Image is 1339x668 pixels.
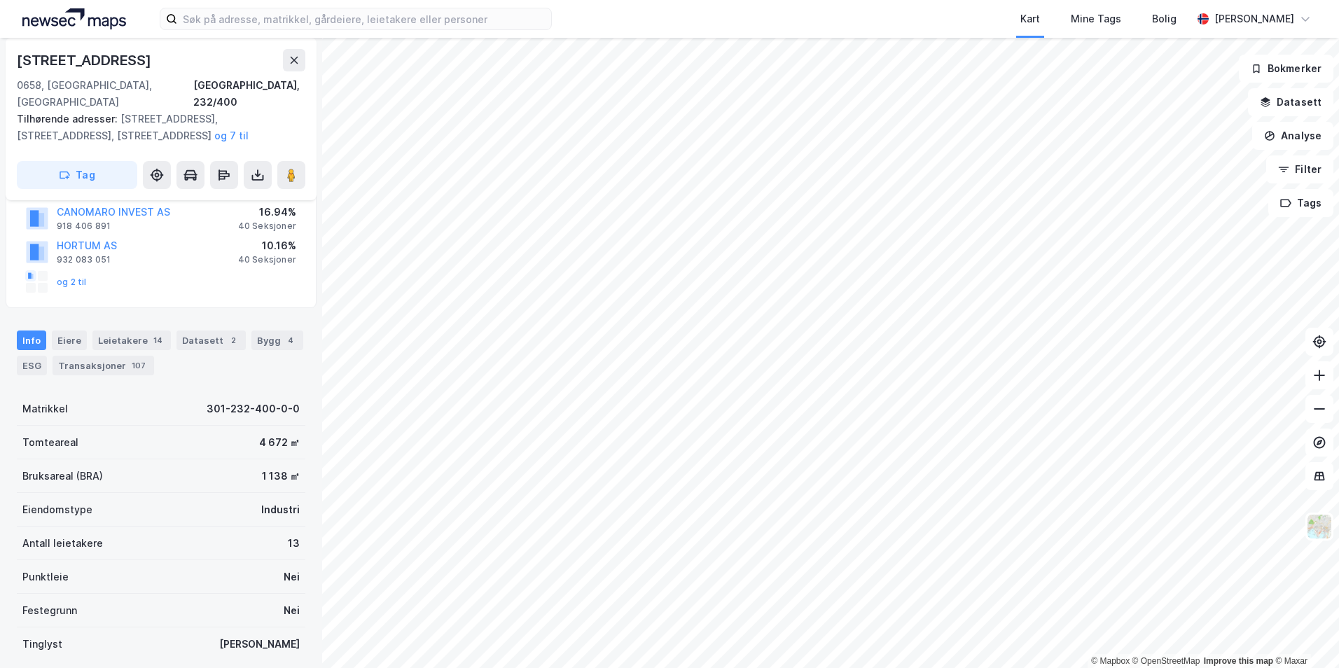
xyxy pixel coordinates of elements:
[1204,656,1273,666] a: Improve this map
[1266,155,1333,183] button: Filter
[22,569,69,585] div: Punktleie
[1252,122,1333,150] button: Analyse
[238,254,296,265] div: 40 Seksjoner
[288,535,300,552] div: 13
[17,356,47,375] div: ESG
[1239,55,1333,83] button: Bokmerker
[261,501,300,518] div: Industri
[1306,513,1333,540] img: Z
[219,636,300,653] div: [PERSON_NAME]
[17,161,137,189] button: Tag
[284,569,300,585] div: Nei
[52,330,87,350] div: Eiere
[238,221,296,232] div: 40 Seksjoner
[17,113,120,125] span: Tilhørende adresser:
[17,49,154,71] div: [STREET_ADDRESS]
[92,330,171,350] div: Leietakere
[22,602,77,619] div: Festegrunn
[17,330,46,350] div: Info
[151,333,165,347] div: 14
[177,8,551,29] input: Søk på adresse, matrikkel, gårdeiere, leietakere eller personer
[238,204,296,221] div: 16.94%
[193,77,305,111] div: [GEOGRAPHIC_DATA], 232/400
[53,356,154,375] div: Transaksjoner
[1020,11,1040,27] div: Kart
[22,636,62,653] div: Tinglyst
[1071,11,1121,27] div: Mine Tags
[22,468,103,485] div: Bruksareal (BRA)
[22,535,103,552] div: Antall leietakere
[207,401,300,417] div: 301-232-400-0-0
[22,434,78,451] div: Tomteareal
[251,330,303,350] div: Bygg
[57,254,111,265] div: 932 083 051
[22,501,92,518] div: Eiendomstype
[226,333,240,347] div: 2
[1268,189,1333,217] button: Tags
[1091,656,1130,666] a: Mapbox
[57,221,111,232] div: 918 406 891
[1269,601,1339,668] div: Kontrollprogram for chat
[176,330,246,350] div: Datasett
[238,237,296,254] div: 10.16%
[22,8,126,29] img: logo.a4113a55bc3d86da70a041830d287a7e.svg
[17,77,193,111] div: 0658, [GEOGRAPHIC_DATA], [GEOGRAPHIC_DATA]
[1269,601,1339,668] iframe: Chat Widget
[1132,656,1200,666] a: OpenStreetMap
[22,401,68,417] div: Matrikkel
[262,468,300,485] div: 1 138 ㎡
[1152,11,1177,27] div: Bolig
[1248,88,1333,116] button: Datasett
[284,333,298,347] div: 4
[129,359,148,373] div: 107
[284,602,300,619] div: Nei
[1214,11,1294,27] div: [PERSON_NAME]
[259,434,300,451] div: 4 672 ㎡
[17,111,294,144] div: [STREET_ADDRESS], [STREET_ADDRESS], [STREET_ADDRESS]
